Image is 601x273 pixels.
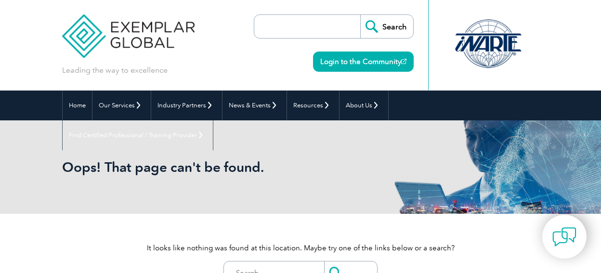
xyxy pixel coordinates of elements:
a: Resources [287,91,339,120]
a: Find Certified Professional / Training Provider [63,120,213,150]
h1: Oops! That page can't be found. [62,159,325,175]
a: About Us [340,91,388,120]
a: News & Events [222,91,287,120]
img: open_square.png [401,59,406,64]
a: Industry Partners [151,91,222,120]
a: Our Services [92,91,151,120]
a: Home [63,91,92,120]
img: contact-chat.png [552,225,576,249]
input: Search [360,15,413,38]
a: Login to the Community [313,52,414,72]
p: Leading the way to excellence [62,65,168,76]
p: It looks like nothing was found at this location. Maybe try one of the links below or a search? [62,243,539,253]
